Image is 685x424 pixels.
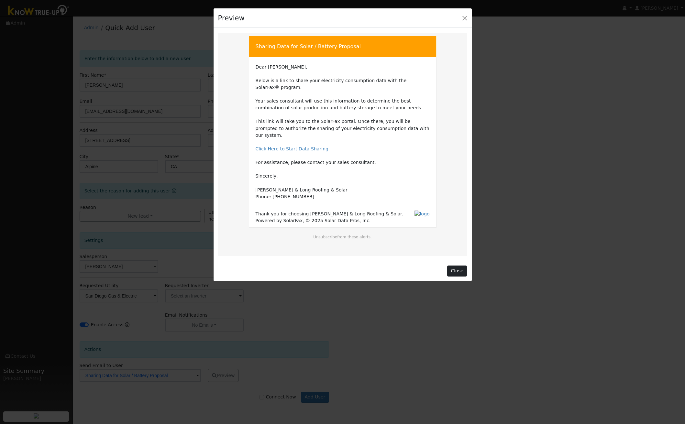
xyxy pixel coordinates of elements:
button: Close [447,266,467,277]
td: from these alerts. [255,234,430,246]
span: Thank you for choosing [PERSON_NAME] & Long Roofing & Solar. Powered by SolarFax, © 2025 Solar Da... [256,211,403,224]
h4: Preview [218,13,245,23]
img: logo [414,211,429,217]
a: Unsubscribe [313,235,337,239]
a: Click Here to Start Data Sharing [256,146,329,151]
button: Close [460,13,469,22]
td: Sharing Data for Solar / Battery Proposal [249,36,436,57]
td: Dear [PERSON_NAME], Below is a link to share your electricity consumption data with the SolarFax®... [256,64,430,200]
